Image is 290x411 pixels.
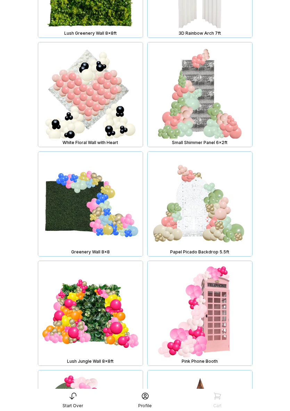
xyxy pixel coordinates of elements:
[63,403,83,409] div: Start Over
[40,31,141,36] div: Lush Greenery Wall 8x8ft
[148,152,252,256] img: Papel Picado Backdrop 5.5ft
[38,42,143,147] img: White Floral Wall with Heart
[38,152,143,256] img: Greenery Wall 8x8
[40,249,141,255] div: Greenery Wall 8x8
[148,42,252,147] img: Small Shimmer Panel 6x2ft
[40,359,141,364] div: Lush Jungle Wall 8x8ft
[149,359,251,364] div: Pink Phone Booth
[40,140,141,145] div: White Floral Wall with Heart
[38,261,143,366] img: Lush Jungle Wall 8x8ft
[149,249,251,255] div: Papel Picado Backdrop 5.5ft
[149,140,251,145] div: Small Shimmer Panel 6x2ft
[149,31,251,36] div: 3D Rainbow Arch 7ft
[213,403,222,409] div: Cart
[138,403,152,409] div: Profile
[148,261,252,366] img: Pink Phone Booth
